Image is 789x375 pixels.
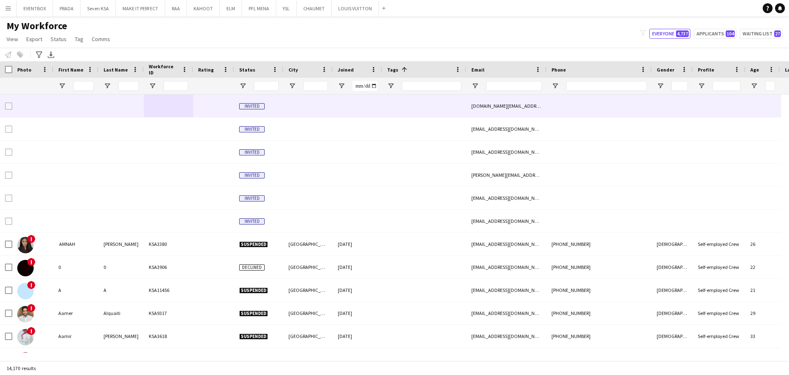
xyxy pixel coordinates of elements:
span: Workforce ID [149,63,178,76]
a: Status [47,34,70,44]
button: RAA [165,0,187,16]
span: Status [51,35,67,43]
div: ‏ AMNAH [53,233,99,255]
input: Last Name Filter Input [118,81,139,91]
app-action-btn: Export XLSX [46,50,56,60]
div: Self-employed Crew [693,279,745,301]
a: Export [23,34,46,44]
span: ! [27,327,35,335]
input: Row Selection is disabled for this row (unchecked) [5,194,12,202]
div: [DEMOGRAPHIC_DATA] [652,325,693,347]
div: Self-employed Crew [693,325,745,347]
span: Invited [239,172,265,178]
span: First Name [58,67,83,73]
a: Tag [72,34,87,44]
input: Row Selection is disabled for this row (unchecked) [5,125,12,133]
div: [EMAIL_ADDRESS][DOMAIN_NAME] [466,348,547,370]
span: Suspended [239,241,268,248]
span: View [7,35,18,43]
input: Tags Filter Input [402,81,461,91]
div: [DATE] [333,348,382,370]
input: Email Filter Input [486,81,542,91]
img: Aasma Soso [17,352,34,368]
div: Aamir [53,325,99,347]
div: 29 [745,302,780,324]
button: LOUIS VUITTON [332,0,379,16]
div: [DATE] [333,302,382,324]
div: [EMAIL_ADDRESS][DOMAIN_NAME] [466,141,547,163]
div: KSA11456 [144,279,193,301]
button: KAHOOT [187,0,220,16]
button: Open Filter Menu [657,82,664,90]
span: 104 [726,30,735,37]
div: KSA3906 [144,256,193,278]
div: [PERSON_NAME] [99,233,144,255]
div: Self-employed Crew [693,302,745,324]
div: [EMAIL_ADDRESS][DOMAIN_NAME] [466,302,547,324]
button: MAKE IT PERFECT [116,0,165,16]
span: ! [27,281,35,289]
div: [GEOGRAPHIC_DATA] [284,279,333,301]
span: Status [239,67,255,73]
div: Aasma [53,348,99,370]
div: 31 [745,348,780,370]
div: KSA3618 [144,325,193,347]
div: Self-employed Crew [693,256,745,278]
div: KSA3380 [144,233,193,255]
input: Row Selection is disabled for this row (unchecked) [5,218,12,225]
div: 0 [53,256,99,278]
img: ‏ AMNAH IDRIS [17,237,34,253]
button: EVENTBOX [17,0,53,16]
button: Open Filter Menu [551,82,559,90]
button: PFL MENA [242,0,276,16]
div: 21 [745,279,780,301]
div: [PHONE_NUMBER] [547,233,652,255]
input: Row Selection is disabled for this row (unchecked) [5,171,12,179]
div: [DATE] [333,279,382,301]
span: Rating [198,67,214,73]
button: Open Filter Menu [387,82,394,90]
span: Invited [239,103,265,109]
input: Row Selection is disabled for this row (unchecked) [5,148,12,156]
span: Tags [387,67,398,73]
input: First Name Filter Input [73,81,94,91]
div: KSA9317 [144,302,193,324]
span: Gender [657,67,674,73]
div: Jeddah [284,348,333,370]
button: CHAUMET [297,0,332,16]
div: [EMAIL_ADDRESS][DOMAIN_NAME] [466,279,547,301]
button: Open Filter Menu [698,82,705,90]
span: ! [27,304,35,312]
div: [EMAIL_ADDRESS][DOMAIN_NAME] [466,187,547,209]
div: [PHONE_NUMBER] [547,348,652,370]
button: Open Filter Menu [750,82,758,90]
button: Open Filter Menu [104,82,111,90]
span: Suspended [239,333,268,340]
div: Self-employed Crew [693,233,745,255]
div: [DEMOGRAPHIC_DATA] [652,302,693,324]
div: [PHONE_NUMBER] [547,325,652,347]
div: [PHONE_NUMBER] [547,302,652,324]
span: Invited [239,218,265,225]
button: Open Filter Menu [288,82,296,90]
button: Waiting list27 [740,29,782,39]
span: Age [750,67,759,73]
div: [DOMAIN_NAME][EMAIL_ADDRESS][DOMAIN_NAME] [466,95,547,117]
div: 22 [745,256,780,278]
span: Invited [239,126,265,132]
div: [EMAIL_ADDRESS][DOMAIN_NAME] [466,256,547,278]
input: Row Selection is disabled for this row (unchecked) [5,102,12,110]
img: 0 0 [17,260,34,276]
span: Declined [239,264,265,271]
div: A [53,279,99,301]
button: Open Filter Menu [471,82,479,90]
div: [PERSON_NAME][EMAIL_ADDRESS][DOMAIN_NAME] [466,164,547,186]
span: Suspended [239,310,268,317]
button: Open Filter Menu [149,82,156,90]
img: A A [17,283,34,299]
span: Phone [551,67,566,73]
button: Everyone4,737 [649,29,690,39]
input: City Filter Input [303,81,328,91]
a: View [3,34,21,44]
div: [DEMOGRAPHIC_DATA] [652,348,693,370]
